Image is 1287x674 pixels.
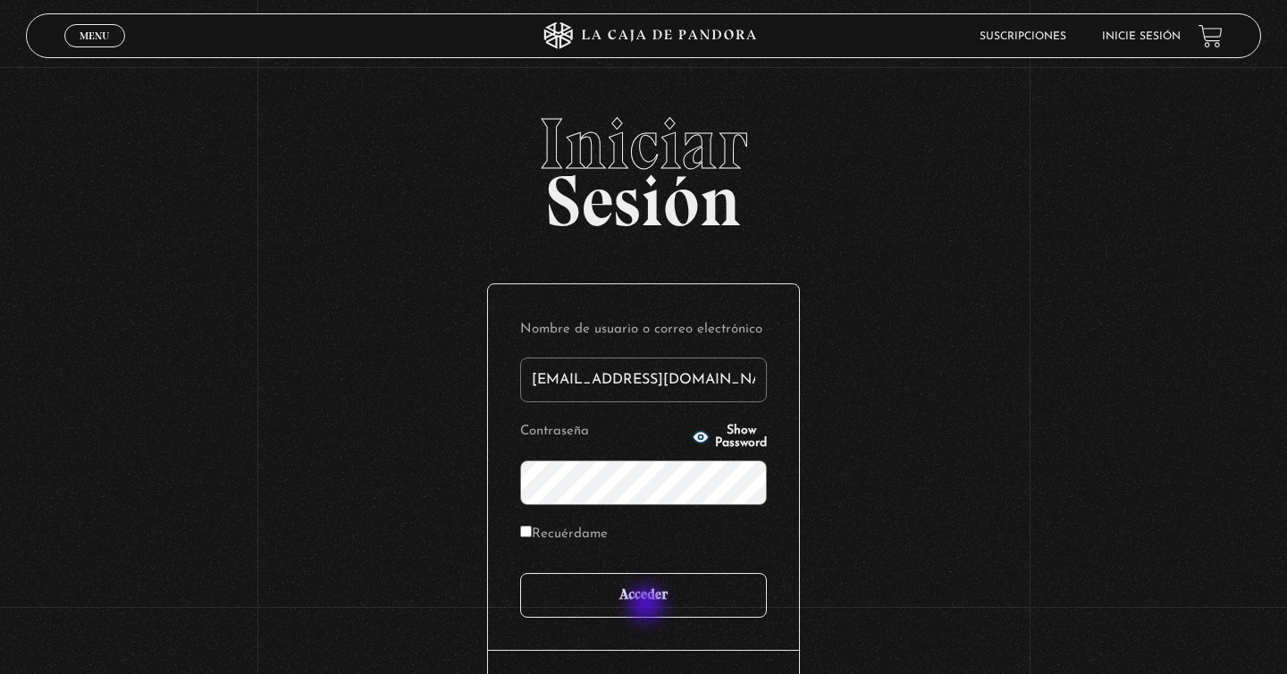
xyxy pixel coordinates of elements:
[26,108,1261,223] h2: Sesión
[520,526,532,537] input: Recuérdame
[520,418,686,446] label: Contraseña
[74,46,116,58] span: Cerrar
[520,573,767,618] input: Acceder
[520,316,767,344] label: Nombre de usuario o correo electrónico
[980,31,1066,42] a: Suscripciones
[1199,24,1223,48] a: View your shopping cart
[520,521,608,549] label: Recuérdame
[715,425,767,450] span: Show Password
[692,425,767,450] button: Show Password
[1102,31,1181,42] a: Inicie sesión
[26,108,1261,180] span: Iniciar
[80,30,109,41] span: Menu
